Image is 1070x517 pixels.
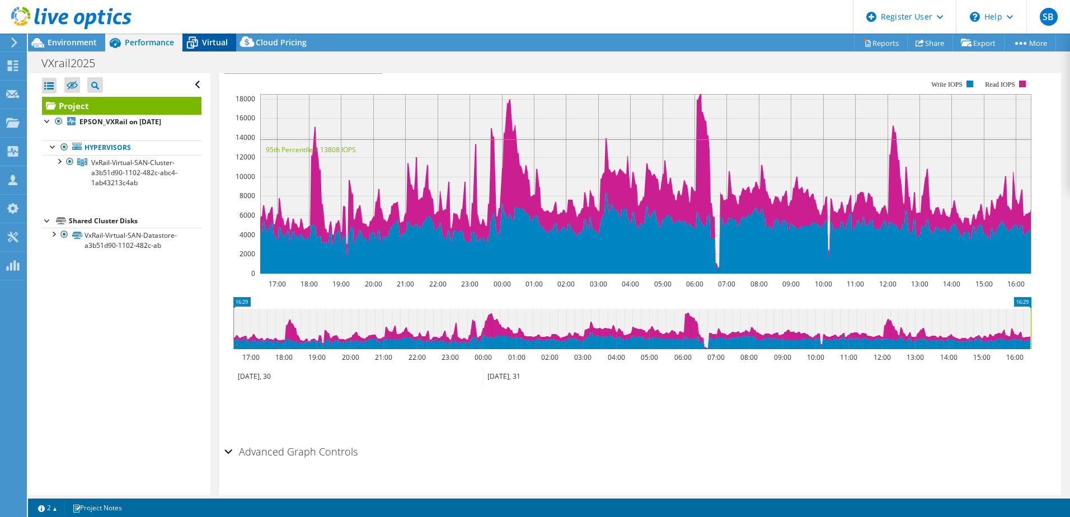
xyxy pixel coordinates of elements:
text: 07:00 [707,352,724,362]
a: Export [952,34,1005,51]
text: 8000 [240,191,255,200]
text: 19:00 [332,279,349,289]
text: 09:00 [782,279,799,289]
text: Write IOPS [931,81,963,88]
text: 15:00 [975,279,992,289]
span: Virtual [202,37,228,48]
text: 21:00 [396,279,414,289]
text: 05:00 [640,352,658,362]
a: EPSON_VXRail on [DATE] [42,115,201,129]
text: 05:00 [654,279,671,289]
text: 20:00 [364,279,382,289]
a: 2 [30,501,65,515]
span: SB [1040,8,1058,26]
text: 04:00 [621,279,639,289]
text: 10000 [236,172,255,181]
text: 95th Percentile = 13808 IOPS [266,145,356,154]
text: 12:00 [879,279,896,289]
text: 0 [251,269,255,278]
a: VxRail-Virtual-SAN-Datastore-a3b51d90-1102-482c-ab [42,228,201,252]
text: 22:00 [408,352,425,362]
text: 17:00 [242,352,259,362]
text: 16:00 [1006,352,1023,362]
svg: \n [970,12,980,22]
text: 11:00 [839,352,857,362]
text: 16000 [236,113,255,123]
text: 16:00 [1007,279,1024,289]
text: 18000 [236,94,255,104]
text: 04:00 [607,352,625,362]
a: Project Notes [64,501,130,515]
text: 06:00 [674,352,691,362]
text: 15:00 [973,352,990,362]
text: 13:00 [906,352,923,362]
text: 18:00 [300,279,317,289]
text: 00:00 [493,279,510,289]
text: 12:00 [873,352,890,362]
text: 14:00 [942,279,960,289]
text: 00:00 [474,352,491,362]
span: Cloud Pricing [256,37,307,48]
text: 10:00 [814,279,832,289]
text: 19:00 [308,352,325,362]
text: 21:00 [374,352,392,362]
text: 01:00 [525,279,542,289]
text: 11:00 [846,279,863,289]
text: Read IOPS [985,81,1015,88]
a: Share [907,34,953,51]
div: Shared Cluster Disks [69,214,201,228]
span: Environment [48,37,97,48]
text: 12000 [236,152,255,162]
text: 06:00 [686,279,703,289]
text: 23:00 [461,279,478,289]
text: 17:00 [268,279,285,289]
a: VxRail-Virtual-SAN-Cluster-a3b51d90-1102-482c-abc4-1ab43213c4ab [42,155,201,190]
span: Performance [125,37,174,48]
text: 14000 [236,133,255,142]
text: 08:00 [740,352,757,362]
a: Reports [854,34,908,51]
h2: Advanced Graph Controls [224,440,358,463]
text: 08:00 [750,279,767,289]
text: 07:00 [717,279,735,289]
text: 13:00 [911,279,928,289]
text: 6000 [240,210,255,220]
text: 23:00 [441,352,458,362]
text: 01:00 [508,352,525,362]
text: 18:00 [275,352,292,362]
h1: VXrail2025 [36,57,112,69]
text: 22:00 [429,279,446,289]
a: More [1004,34,1056,51]
a: Hypervisors [42,140,201,155]
span: VxRail-Virtual-SAN-Cluster-a3b51d90-1102-482c-abc4-1ab43213c4ab [91,158,177,187]
text: 2000 [240,249,255,258]
text: 4000 [240,230,255,239]
text: 03:00 [589,279,607,289]
text: 20:00 [341,352,359,362]
text: 14:00 [940,352,957,362]
text: 02:00 [541,352,558,362]
text: 09:00 [773,352,791,362]
b: EPSON_VXRail on [DATE] [79,117,161,126]
text: 02:00 [557,279,574,289]
a: Project [42,97,201,115]
text: 03:00 [574,352,591,362]
text: 10:00 [806,352,824,362]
